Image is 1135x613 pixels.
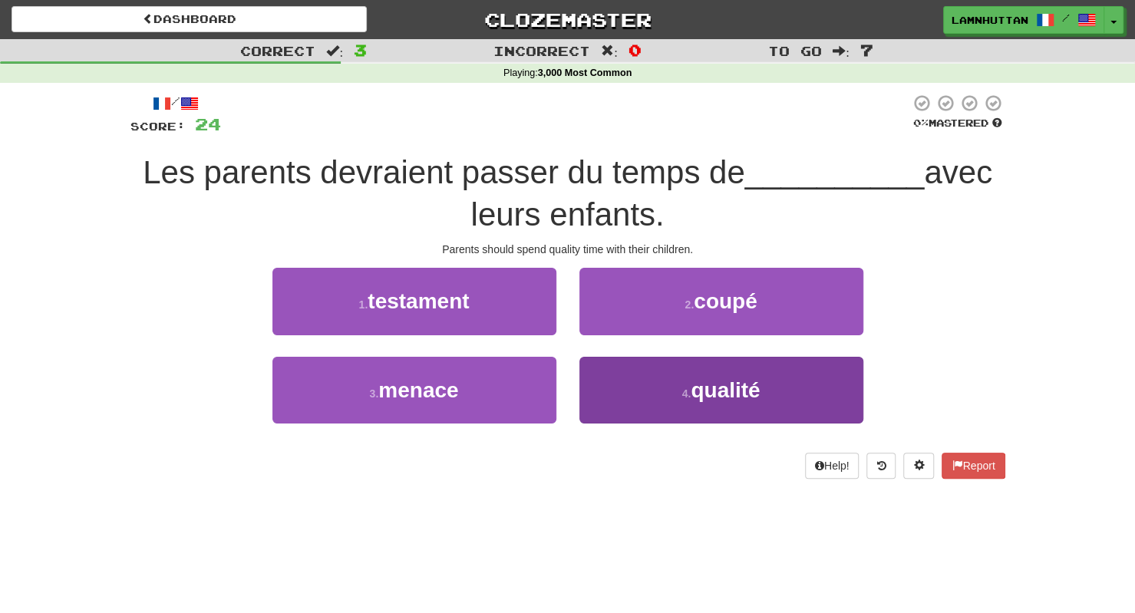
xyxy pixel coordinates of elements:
span: : [601,44,618,58]
small: 2 . [685,298,694,311]
button: Help! [805,453,859,479]
span: Incorrect [493,43,590,58]
span: menace [378,378,458,402]
span: 0 % [913,117,929,129]
span: : [326,44,343,58]
div: Mastered [910,117,1005,130]
span: 3 [354,41,367,59]
span: coupé [694,289,757,313]
div: / [130,94,221,113]
a: Dashboard [12,6,367,32]
button: 1.testament [272,268,556,335]
span: 7 [860,41,873,59]
span: To go [768,43,822,58]
span: avec leurs enfants. [470,154,991,232]
span: testament [368,289,469,313]
small: 4 . [682,387,691,400]
a: Clozemaster [390,6,745,33]
button: Report [942,453,1005,479]
strong: 3,000 Most Common [538,68,632,78]
button: 3.menace [272,357,556,423]
span: Les parents devraient passer du temps de [143,154,744,190]
button: 4.qualité [579,357,863,423]
span: 24 [195,114,221,133]
span: __________ [745,154,925,190]
a: lamnhuttan / [943,6,1104,34]
span: qualité [691,378,760,402]
span: : [833,44,850,58]
span: lamnhuttan [952,13,1028,27]
span: Correct [240,43,315,58]
small: 3 . [370,387,379,400]
div: Parents should spend quality time with their children. [130,242,1005,257]
button: Round history (alt+y) [866,453,896,479]
span: Score: [130,120,186,133]
span: 0 [629,41,642,59]
small: 1 . [359,298,368,311]
button: 2.coupé [579,268,863,335]
span: / [1062,12,1070,23]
